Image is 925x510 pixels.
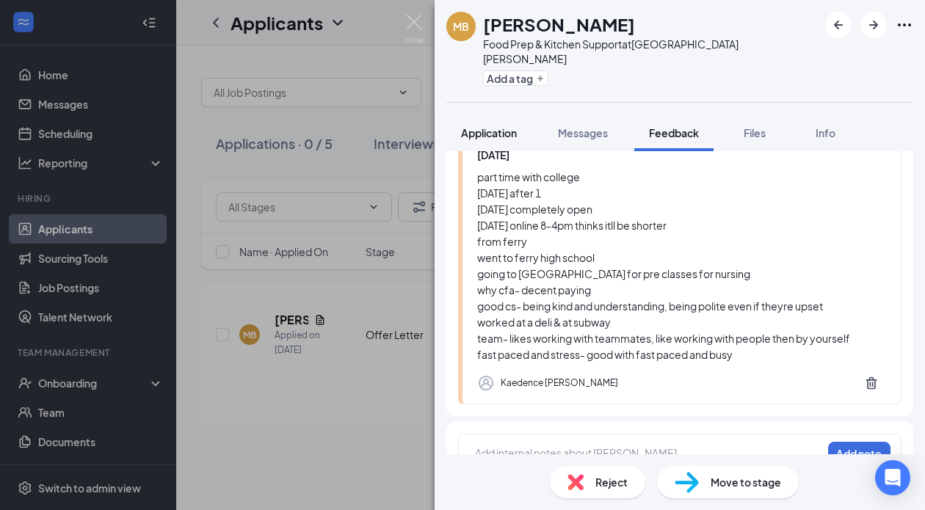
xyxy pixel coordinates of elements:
[875,460,910,495] div: Open Intercom Messenger
[865,16,882,34] svg: ArrowRight
[501,376,618,390] div: Kaedence [PERSON_NAME]
[453,19,469,34] div: MB
[461,126,517,139] span: Application
[595,474,628,490] span: Reject
[483,12,635,37] h1: [PERSON_NAME]
[744,126,766,139] span: Files
[825,12,852,38] button: ArrowLeftNew
[477,169,886,363] div: part time with college [DATE] after 1 [DATE] completely open [DATE] online 8-4pm thinks itll be s...
[857,368,886,398] button: Trash
[477,148,509,161] span: [DATE]
[477,374,495,392] svg: Profile
[828,442,890,465] button: Add note
[536,74,545,83] svg: Plus
[860,12,887,38] button: ArrowRight
[711,474,781,490] span: Move to stage
[483,37,818,66] div: Food Prep & Kitchen Support at [GEOGRAPHIC_DATA][PERSON_NAME]
[483,70,548,86] button: PlusAdd a tag
[558,126,608,139] span: Messages
[649,126,699,139] span: Feedback
[864,376,879,390] svg: Trash
[830,16,847,34] svg: ArrowLeftNew
[816,126,835,139] span: Info
[896,16,913,34] svg: Ellipses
